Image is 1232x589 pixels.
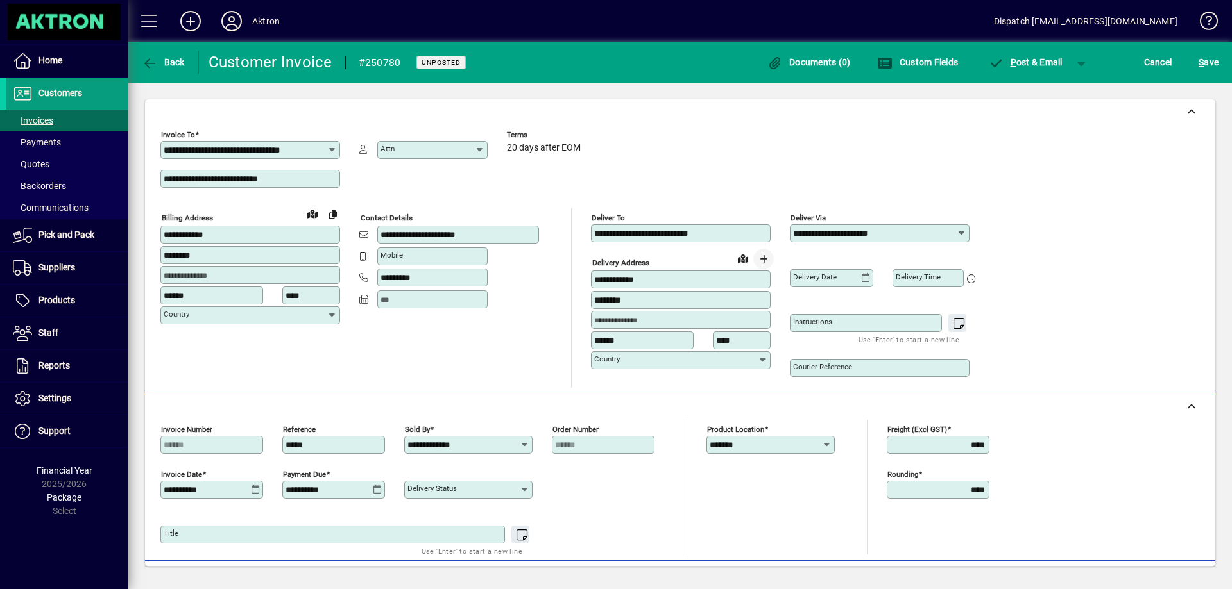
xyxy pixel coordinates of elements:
div: Customer Invoice [209,52,332,72]
mat-label: Sold by [405,425,430,434]
a: Products [6,285,128,317]
span: Package [47,492,81,502]
a: Pick and Pack [6,219,128,251]
span: Unposted [422,58,461,67]
a: Home [6,45,128,77]
span: Reports [38,360,70,370]
mat-hint: Use 'Enter' to start a new line [422,543,522,558]
mat-label: Rounding [887,470,918,479]
button: Add [170,10,211,33]
span: Back [142,57,185,67]
mat-label: Title [164,529,178,538]
button: Custom Fields [874,51,961,74]
span: Custom Fields [877,57,958,67]
mat-label: Instructions [793,317,832,326]
span: Financial Year [37,465,92,476]
span: 20 days after EOM [507,143,581,153]
span: Documents (0) [767,57,851,67]
span: Pick and Pack [38,229,94,240]
span: Home [38,55,62,65]
mat-label: Order number [552,425,599,434]
mat-label: Payment due [283,470,326,479]
mat-label: Delivery status [407,484,457,493]
mat-label: Deliver via [791,213,826,222]
span: Backorders [13,181,66,191]
a: Support [6,415,128,447]
mat-label: Product location [707,425,764,434]
a: Settings [6,383,128,415]
a: Staff [6,317,128,349]
a: Communications [6,197,128,219]
a: Invoices [6,110,128,131]
div: #250780 [359,53,401,73]
mat-label: Country [594,354,620,363]
a: Reports [6,350,128,382]
mat-label: Invoice number [161,425,212,434]
span: S [1199,57,1204,67]
mat-label: Delivery time [896,272,941,281]
a: Payments [6,131,128,153]
mat-label: Invoice date [161,470,202,479]
app-page-header-button: Back [128,51,199,74]
mat-label: Attn [381,144,395,153]
span: Customers [38,88,82,98]
mat-label: Freight (excl GST) [887,425,947,434]
div: Aktron [252,11,280,31]
span: Invoices [13,115,53,126]
mat-hint: Use 'Enter' to start a new line [859,332,959,347]
span: Staff [38,328,58,338]
span: Suppliers [38,262,75,272]
span: Quotes [13,159,49,169]
a: View on map [302,203,323,224]
span: P [1011,57,1016,67]
div: Dispatch [EMAIL_ADDRESS][DOMAIN_NAME] [994,11,1177,31]
span: Support [38,426,71,436]
mat-label: Mobile [381,251,403,260]
mat-label: Delivery date [793,272,837,281]
span: ave [1199,52,1219,72]
span: Payments [13,137,61,147]
span: Communications [13,203,89,213]
button: Post & Email [982,51,1069,74]
mat-label: Reference [283,425,316,434]
button: Choose address [753,249,774,269]
button: Documents (0) [764,51,854,74]
a: View on map [733,248,753,269]
a: Knowledge Base [1190,3,1216,44]
mat-label: Invoice To [161,130,195,139]
a: Quotes [6,153,128,175]
a: Suppliers [6,252,128,284]
span: Terms [507,131,584,139]
mat-label: Country [164,310,189,319]
span: Settings [38,393,71,403]
span: Cancel [1144,52,1172,72]
button: Cancel [1141,51,1176,74]
span: Products [38,295,75,305]
span: ost & Email [988,57,1063,67]
mat-label: Deliver To [592,213,625,222]
a: Backorders [6,175,128,197]
button: Profile [211,10,252,33]
button: Back [139,51,188,74]
mat-label: Courier Reference [793,362,852,371]
button: Copy to Delivery address [323,204,343,224]
button: Save [1195,51,1222,74]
